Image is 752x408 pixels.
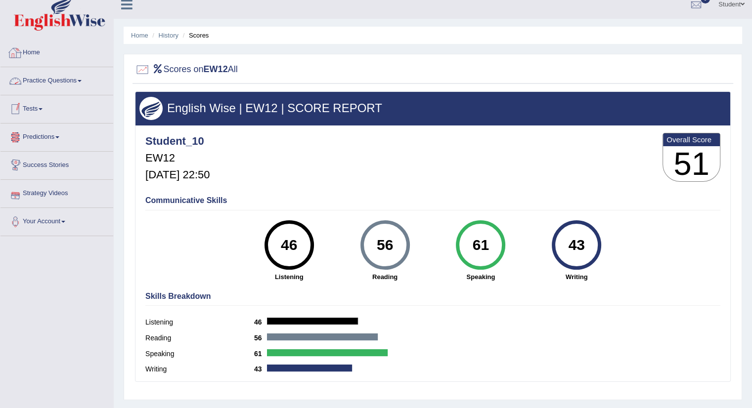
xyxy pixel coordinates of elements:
a: Success Stories [0,152,113,176]
div: 56 [367,224,403,266]
h4: Skills Breakdown [145,292,720,301]
a: Practice Questions [0,67,113,92]
a: Tests [0,95,113,120]
b: EW12 [204,64,228,74]
h3: English Wise | EW12 | SCORE REPORT [139,102,726,115]
a: Strategy Videos [0,180,113,204]
strong: Speaking [438,272,524,282]
b: 43 [254,365,267,373]
a: History [159,32,178,39]
div: 46 [271,224,307,266]
label: Reading [145,333,254,343]
a: Predictions [0,123,113,148]
h5: EW12 [145,152,210,164]
img: wings.png [139,97,163,120]
h4: Communicative Skills [145,196,720,205]
a: Your Account [0,208,113,233]
h4: Student_10 [145,135,210,147]
a: Home [0,39,113,64]
label: Writing [145,364,254,374]
h2: Scores on All [135,62,238,77]
div: 61 [463,224,499,266]
li: Scores [180,31,209,40]
label: Listening [145,317,254,327]
b: Overall Score [666,135,716,144]
h3: 51 [663,146,720,182]
strong: Listening [246,272,332,282]
a: Home [131,32,148,39]
h5: [DATE] 22:50 [145,169,210,181]
b: 56 [254,334,267,342]
strong: Reading [342,272,428,282]
b: 61 [254,350,267,358]
label: Speaking [145,349,254,359]
b: 46 [254,318,267,326]
div: 43 [559,224,595,266]
strong: Writing [533,272,619,282]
